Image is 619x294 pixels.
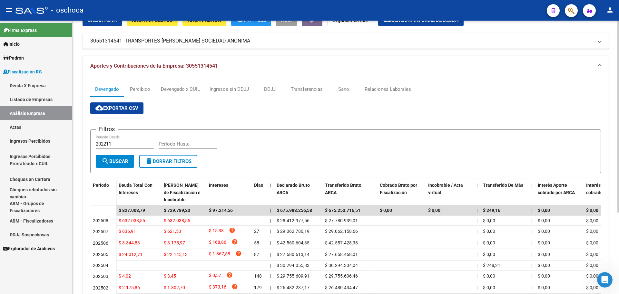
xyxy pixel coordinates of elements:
[119,273,131,279] span: $ 4,02
[274,178,322,207] datatable-header-cell: Declarado Bruto ARCA
[83,33,609,49] mat-expansion-panel-header: 30551314541 -TRANSPORTES [PERSON_NAME] SOCIEDAD ANONIMA
[93,252,108,257] span: 202505
[3,68,42,75] span: Fiscalización RG
[119,218,145,223] span: $ 632.038,55
[93,285,108,290] span: 202502
[254,252,259,257] span: 87
[338,86,349,93] div: Sano
[145,158,192,164] span: Borrar Filtros
[325,218,358,223] span: $ 27.780.939,01
[164,285,185,290] span: $ 1.802,70
[373,218,374,223] span: |
[373,240,374,245] span: |
[96,155,134,168] button: Buscar
[209,283,226,292] span: $ 373,16
[480,178,529,207] datatable-header-cell: Transferido De Más
[538,273,550,279] span: $ 0,00
[251,178,268,207] datatable-header-cell: Dias
[531,183,533,188] span: |
[139,155,197,168] button: Borrar Filtros
[254,229,259,234] span: 27
[365,86,411,93] div: Relaciones Laborales
[477,273,477,279] span: |
[325,183,361,195] span: Transferido Bruto ARCA
[164,218,190,223] span: $ 632.038,55
[377,178,426,207] datatable-header-cell: Cobrado Bruto por Fiscalización
[586,229,598,234] span: $ 0,00
[477,263,477,268] span: |
[277,252,309,257] span: $ 27.680.613,14
[254,285,262,290] span: 179
[586,252,598,257] span: $ 0,00
[538,240,550,245] span: $ 0,00
[125,37,250,44] span: TRANSPORTES [PERSON_NAME] SOCIEDAD ANONIMA
[380,208,392,213] span: $ 0,00
[325,285,358,290] span: $ 26.480.434,47
[322,178,371,207] datatable-header-cell: Transferido Bruto ARCA
[325,273,358,279] span: $ 29.755.606,46
[96,125,118,134] h3: Filtros
[3,27,37,34] span: Firma Express
[209,208,233,213] span: $ 97.214,56
[586,240,598,245] span: $ 0,00
[483,252,495,257] span: $ 0,00
[371,178,377,207] datatable-header-cell: |
[538,252,550,257] span: $ 0,00
[531,218,532,223] span: |
[586,285,598,290] span: $ 0,00
[477,229,477,234] span: |
[270,229,271,234] span: |
[119,183,152,195] span: Deuda Total Con Intereses
[277,183,310,195] span: Declarado Bruto ARCA
[164,183,201,203] span: [PERSON_NAME] de Fiscalización e Incobrable
[373,263,374,268] span: |
[119,208,145,213] span: $ 827.003,79
[483,273,495,279] span: $ 0,00
[477,218,477,223] span: |
[95,86,119,93] div: Devengado
[3,54,24,62] span: Padrón
[3,245,55,252] span: Explorador de Archivos
[164,240,185,245] span: $ 3.175,97
[161,178,206,207] datatable-header-cell: Deuda Bruta Neto de Fiscalización e Incobrable
[277,208,312,213] span: $ 675.983.256,58
[597,272,613,288] iframe: Intercom live chat
[535,178,584,207] datatable-header-cell: Interés Aporte cobrado por ARCA
[270,240,271,245] span: |
[483,218,495,223] span: $ 0,00
[586,218,598,223] span: $ 0,00
[538,183,575,195] span: Interés Aporte cobrado por ARCA
[119,240,140,245] span: $ 3.344,83
[483,183,523,188] span: Transferido De Más
[531,273,532,279] span: |
[477,240,477,245] span: |
[119,285,140,290] span: $ 2.175,86
[373,229,374,234] span: |
[483,208,500,213] span: $ 249,16
[231,239,238,245] i: help
[102,158,128,164] span: Buscar
[254,183,263,188] span: Dias
[95,105,138,111] span: Exportar CSV
[325,240,358,245] span: $ 42.557.428,38
[210,86,249,93] div: Ingresos sin DDJJ
[428,208,440,213] span: $ 0,00
[428,183,463,195] span: Incobrable / Acta virtual
[164,273,176,279] span: $ 3,45
[231,283,238,290] i: help
[538,263,550,268] span: $ 0,00
[88,17,117,23] span: Crear Acta
[51,3,84,17] span: - oschoca
[606,6,614,14] mat-icon: person
[327,14,373,26] button: Organismos Ext.
[325,252,358,257] span: $ 27.658.468,01
[226,272,233,278] i: help
[531,229,532,234] span: |
[270,285,271,290] span: |
[93,218,108,223] span: 202508
[483,229,495,234] span: $ 0,00
[325,208,360,213] span: $ 675.253.716,51
[477,285,477,290] span: |
[270,183,271,188] span: |
[270,252,271,257] span: |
